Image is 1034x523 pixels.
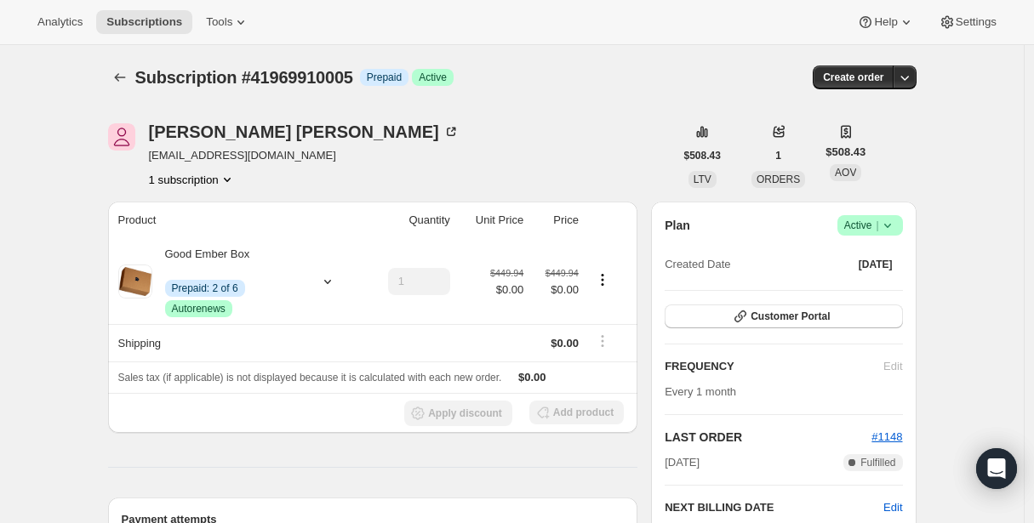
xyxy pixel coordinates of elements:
[765,144,791,168] button: 1
[751,310,830,323] span: Customer Portal
[775,149,781,162] span: 1
[674,144,731,168] button: $508.43
[694,173,711,185] span: LTV
[665,304,902,328] button: Customer Portal
[757,173,800,185] span: ORDERS
[534,281,579,298] span: $0.00
[665,429,871,446] h2: LAST ORDER
[27,10,93,34] button: Analytics
[835,167,856,179] span: AOV
[172,302,226,316] span: Autorenews
[665,217,690,234] h2: Plan
[96,10,192,34] button: Subscriptions
[546,268,579,278] small: $449.94
[455,202,528,239] th: Unit Price
[367,71,402,84] span: Prepaid
[149,123,460,140] div: [PERSON_NAME] [PERSON_NAME]
[118,372,502,384] span: Sales tax (if applicable) is not displayed because it is calculated with each new order.
[149,147,460,164] span: [EMAIL_ADDRESS][DOMAIN_NAME]
[844,217,896,234] span: Active
[528,202,584,239] th: Price
[551,337,579,350] span: $0.00
[108,324,364,361] th: Shipping
[106,15,182,29] span: Subscriptions
[684,149,721,162] span: $508.43
[37,15,83,29] span: Analytics
[665,499,883,516] h2: NEXT BILLING DATE
[108,65,132,89] button: Subscriptions
[490,281,523,298] span: $0.00
[589,332,616,350] button: Shipping actions
[206,15,232,29] span: Tools
[665,256,730,273] span: Created Date
[589,270,616,289] button: Product actions
[874,15,897,29] span: Help
[848,253,903,276] button: [DATE]
[823,71,883,84] span: Create order
[860,456,895,469] span: Fulfilled
[956,15,997,29] span: Settings
[976,448,1017,489] div: Open Intercom Messenger
[928,10,1007,34] button: Settings
[149,171,236,188] button: Product actions
[152,246,306,317] div: Good Ember Box
[859,258,893,271] span: [DATE]
[665,358,883,375] h2: FREQUENCY
[363,202,454,239] th: Quantity
[847,10,924,34] button: Help
[871,429,902,446] button: #1148
[196,10,260,34] button: Tools
[665,454,700,471] span: [DATE]
[135,68,353,87] span: Subscription #41969910005
[813,65,894,89] button: Create order
[108,202,364,239] th: Product
[883,499,902,516] button: Edit
[518,371,546,384] span: $0.00
[665,385,736,398] span: Every 1 month
[419,71,447,84] span: Active
[876,219,878,232] span: |
[118,264,152,298] img: product img
[172,281,238,295] span: Prepaid: 2 of 6
[108,123,135,151] span: Emilee Lozecki
[871,430,902,443] a: #1148
[490,268,523,278] small: $449.94
[825,144,865,161] span: $508.43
